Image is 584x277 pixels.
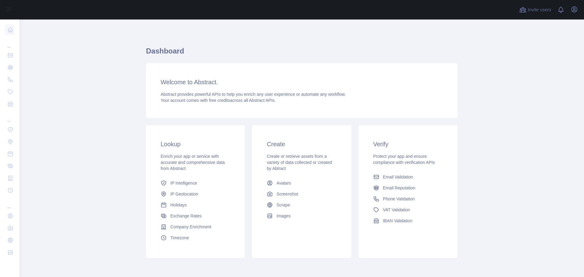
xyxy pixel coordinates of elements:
span: Images [276,213,290,219]
span: Screenshot [276,191,298,197]
span: Create or retrieve assets from a variety of data collected or created by Abtract [267,154,332,171]
h3: Lookup [161,140,230,148]
span: VAT Validation [383,207,410,213]
a: Scrape [264,199,339,210]
a: IP Intelligence [158,178,233,189]
a: Email Validation [371,171,445,182]
a: Screenshot [264,189,339,199]
span: IP Intelligence [170,180,197,186]
a: Phone Validation [371,193,445,204]
div: ... [5,111,15,123]
a: Images [264,210,339,221]
span: Protect your app and ensure compliance with verification APIs [373,154,435,165]
span: Enrich your app or service with accurate and comprehensive data from Abstract [161,154,225,171]
span: Your account comes with across all Abstract APIs. [161,98,276,103]
a: Exchange Rates [158,210,233,221]
span: Phone Validation [383,196,415,202]
a: Email Reputation [371,182,445,193]
span: IP Geolocation [170,191,198,197]
span: Scrape [276,202,290,208]
span: Email Validation [383,174,413,180]
a: Holidays [158,199,233,210]
span: Avatars [276,180,291,186]
a: IBAN Validation [371,215,445,226]
span: Holidays [170,202,187,208]
span: Email Reputation [383,185,415,191]
div: ... [5,36,15,49]
span: Exchange Rates [170,213,202,219]
span: free credits [209,98,230,103]
h1: Dashboard [146,46,457,61]
h3: Create [267,140,336,148]
h3: Verify [373,140,443,148]
a: Timezone [158,232,233,243]
span: Invite users [528,6,551,13]
a: Company Enrichment [158,221,233,232]
div: ... [5,197,15,209]
span: Abstract provides powerful APIs to help you enrich any user experience or automate any workflow. [161,92,346,97]
span: Timezone [170,235,189,241]
span: IBAN Validation [383,218,412,224]
span: Company Enrichment [170,224,211,230]
a: Avatars [264,178,339,189]
a: IP Geolocation [158,189,233,199]
a: VAT Validation [371,204,445,215]
h3: Welcome to Abstract. [161,78,443,86]
button: Invite users [518,5,552,15]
